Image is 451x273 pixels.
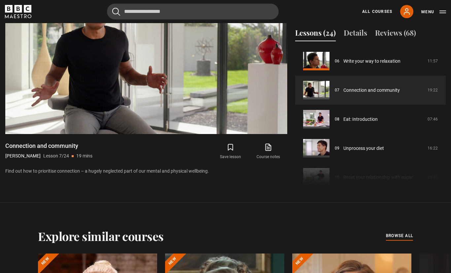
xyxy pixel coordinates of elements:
a: Write your way to relaxation [343,58,400,65]
svg: BBC Maestro [5,5,31,18]
a: Unprocess your diet [343,145,384,152]
button: Toggle navigation [421,9,446,15]
h1: Connection and community [5,142,92,150]
a: All Courses [362,9,392,15]
a: Course notes [250,142,287,161]
p: [PERSON_NAME] [5,153,41,159]
h2: Explore similar courses [38,229,164,243]
button: Lessons (24) [295,27,336,41]
a: browse all [386,232,413,240]
p: Lesson 7/24 [43,153,69,159]
a: Eat: Introduction [343,116,378,123]
button: Reviews (68) [375,27,416,41]
p: 19 mins [76,153,92,159]
p: Find out how to prioritise connection – a hugely neglected part of our mental and physical wellbe... [5,168,287,175]
span: browse all [386,232,413,239]
button: Save lesson [212,142,249,161]
input: Search [107,4,279,19]
a: Connection and community [343,87,400,94]
button: Details [344,27,367,41]
button: Submit the search query [112,8,120,16]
